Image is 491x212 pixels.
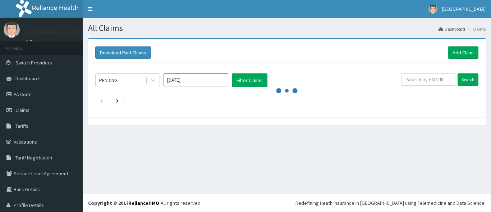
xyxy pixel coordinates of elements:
[15,59,52,66] span: Switch Providers
[100,97,103,104] a: Previous page
[83,194,491,212] footer: All rights reserved.
[458,73,478,86] input: Search
[128,200,159,206] a: RelianceHMO
[448,46,478,59] a: Add Claim
[88,200,161,206] strong: Copyright © 2017 .
[164,73,228,86] input: Select Month and Year
[466,26,486,32] li: Claims
[95,46,151,59] button: Download Paid Claims
[25,39,42,44] a: Online
[88,23,486,33] h1: All Claims
[401,73,455,86] input: Search by HMO ID
[25,29,84,36] p: [GEOGRAPHIC_DATA]
[4,22,20,38] img: User Image
[99,77,118,84] div: PENDING
[15,154,52,161] span: Tariff Negotiation
[116,97,119,104] a: Next page
[15,75,39,82] span: Dashboard
[276,80,298,102] svg: audio-loading
[442,6,486,12] span: [GEOGRAPHIC_DATA]
[295,199,486,207] div: Redefining Heath Insurance in [GEOGRAPHIC_DATA] using Telemedicine and Data Science!
[428,5,437,14] img: User Image
[439,26,465,32] a: Dashboard
[232,73,267,87] button: Filter Claims
[15,107,29,113] span: Claims
[15,123,28,129] span: Tariffs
